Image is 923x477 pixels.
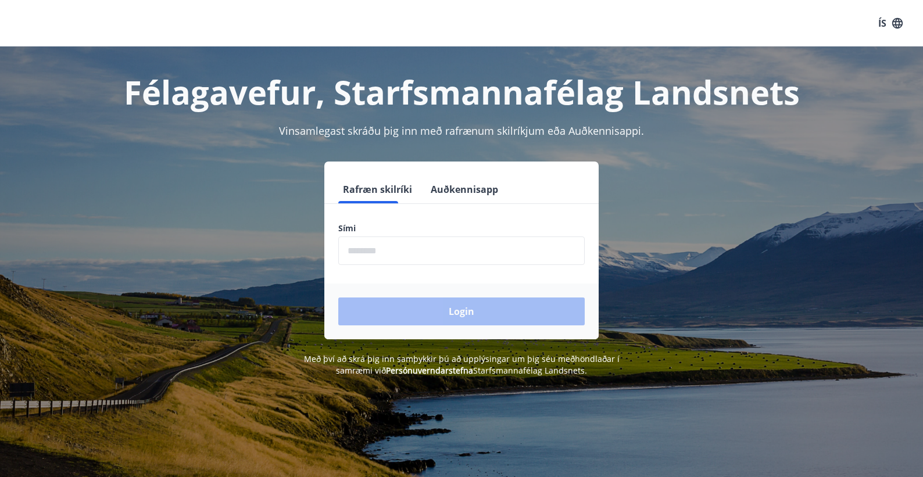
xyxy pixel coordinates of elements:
[338,175,417,203] button: Rafræn skilríki
[386,365,473,376] a: Persónuverndarstefna
[57,70,866,114] h1: Félagavefur, Starfsmannafélag Landsnets
[426,175,503,203] button: Auðkennisapp
[279,124,644,138] span: Vinsamlegast skráðu þig inn með rafrænum skilríkjum eða Auðkennisappi.
[304,353,620,376] span: Með því að skrá þig inn samþykkir þú að upplýsingar um þig séu meðhöndlaðar í samræmi við Starfsm...
[338,223,585,234] label: Sími
[872,13,909,34] button: ÍS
